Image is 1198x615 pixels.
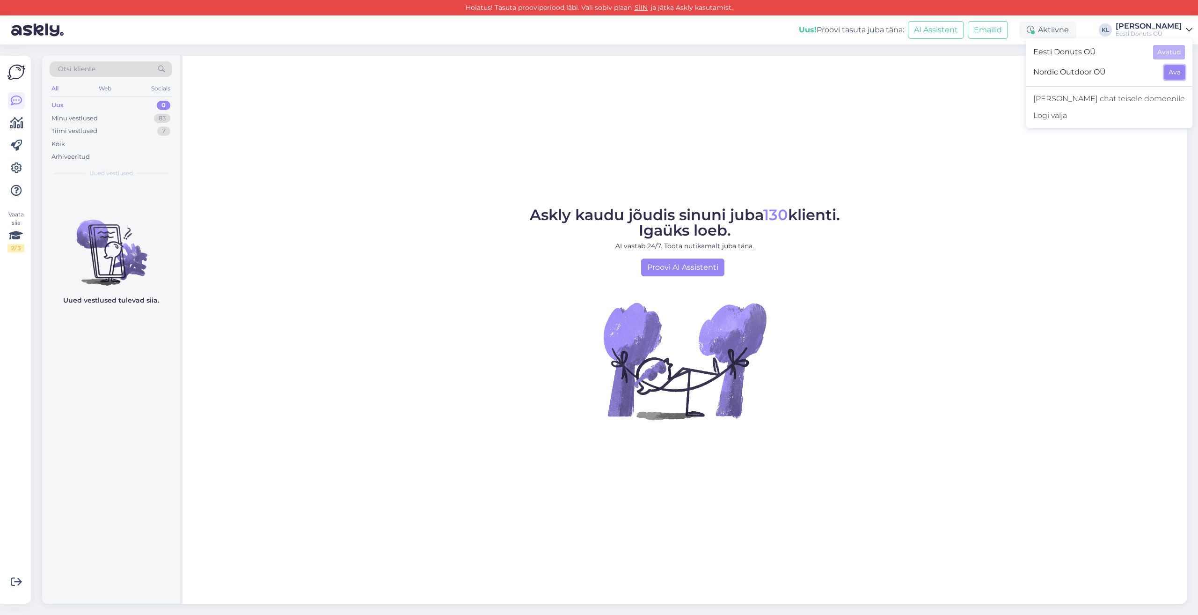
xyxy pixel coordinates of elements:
div: Minu vestlused [51,114,98,123]
div: Kõik [51,140,65,149]
a: SIIN [632,3,650,12]
div: Tiimi vestlused [51,126,97,136]
span: Nordic Outdoor OÜ [1033,65,1157,80]
span: Askly kaudu jõudis sinuni juba klienti. Igaüks loeb. [530,206,840,239]
button: Emailid [968,21,1008,39]
button: Avatud [1153,45,1185,59]
a: [PERSON_NAME]Eesti Donuts OÜ [1116,22,1192,37]
div: Vaata siia [7,210,24,252]
div: Socials [149,82,172,95]
div: Logi välja [1026,107,1192,124]
div: Arhiveeritud [51,152,90,162]
div: 83 [154,114,170,123]
div: Eesti Donuts OÜ [1116,30,1182,37]
div: 7 [157,126,170,136]
div: Proovi tasuta juba täna: [799,24,904,36]
p: AI vastab 24/7. Tööta nutikamalt juba täna. [530,241,840,251]
span: Eesti Donuts OÜ [1033,45,1146,59]
a: [PERSON_NAME] chat teisele domeenile [1026,90,1192,107]
img: No Chat active [600,276,769,445]
div: All [50,82,60,95]
div: Uus [51,101,64,110]
div: 0 [157,101,170,110]
b: Uus! [799,25,817,34]
div: KL [1099,23,1112,37]
div: Aktiivne [1019,22,1076,38]
button: Ava [1164,65,1185,80]
span: Otsi kliente [58,64,95,74]
a: Proovi AI Assistenti [641,259,724,276]
img: Askly Logo [7,63,25,81]
img: No chats [42,203,180,287]
button: AI Assistent [908,21,964,39]
p: Uued vestlused tulevad siia. [63,296,159,305]
div: Web [97,82,113,95]
span: 130 [763,206,788,224]
span: Uued vestlused [89,169,133,178]
div: [PERSON_NAME] [1116,22,1182,30]
div: 2 / 3 [7,244,24,252]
